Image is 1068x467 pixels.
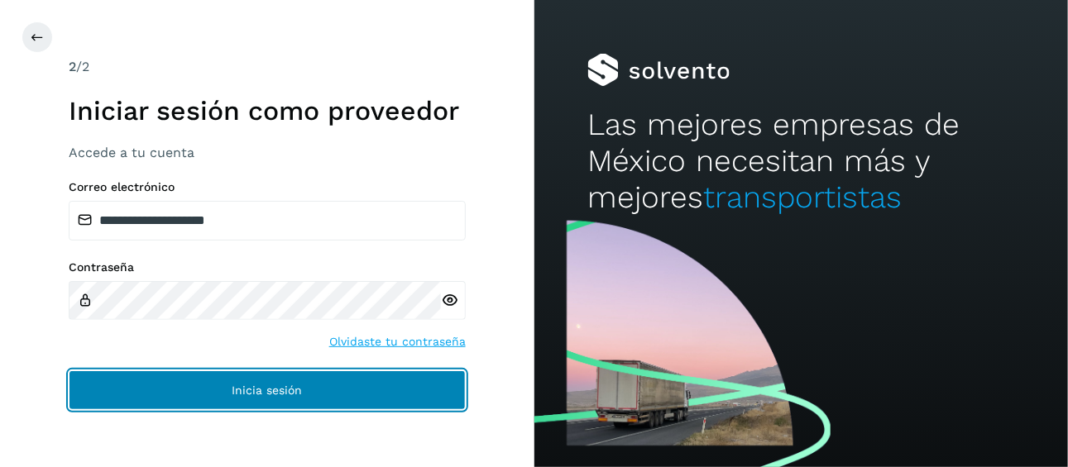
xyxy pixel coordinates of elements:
[329,333,466,350] a: Olvidaste tu contraseña
[703,179,902,215] span: transportistas
[69,59,76,74] span: 2
[69,145,466,160] h3: Accede a tu cuenta
[232,384,302,396] span: Inicia sesión
[69,180,466,194] label: Correo electrónico
[69,95,466,126] h1: Iniciar sesión como proveedor
[587,107,1014,217] h2: Las mejores empresas de México necesitan más y mejores
[69,260,466,274] label: Contraseña
[69,370,466,410] button: Inicia sesión
[69,57,466,77] div: /2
